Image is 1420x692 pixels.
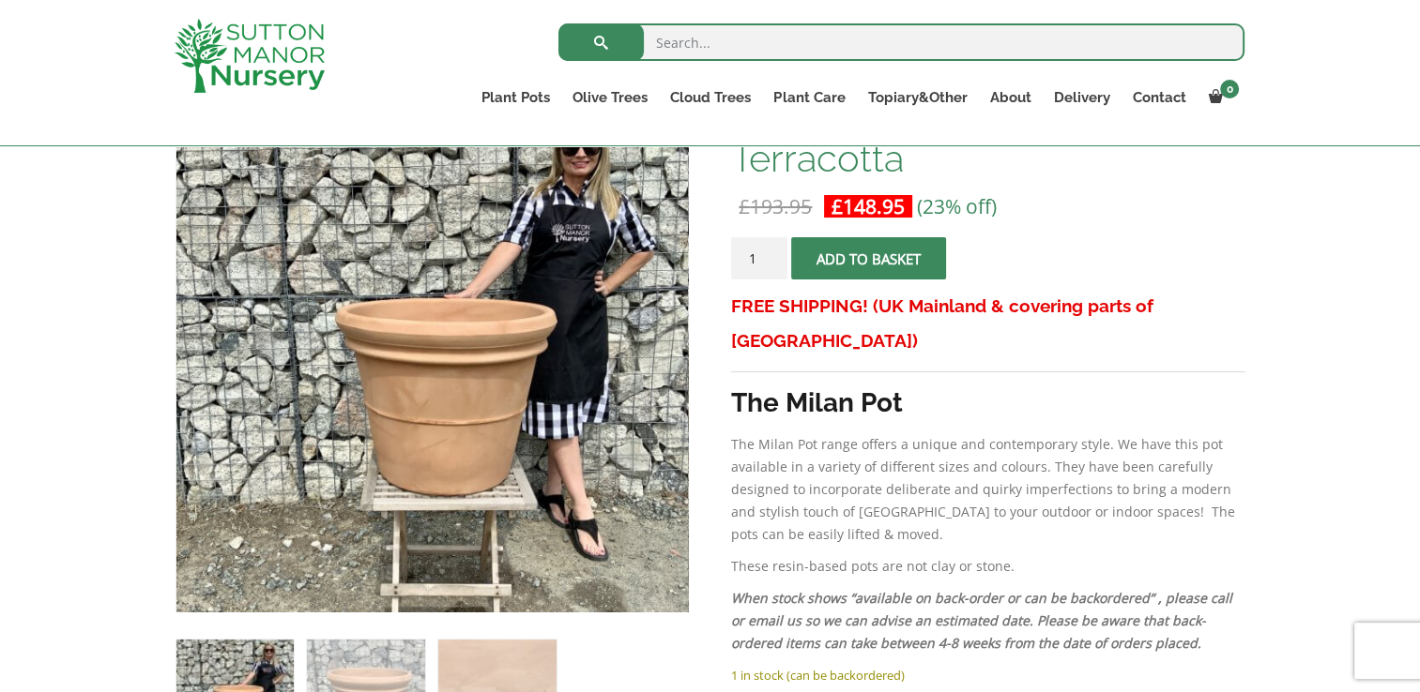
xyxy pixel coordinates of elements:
span: £ [832,193,843,219]
span: 0 [1220,80,1239,98]
h1: The Milan Pot 65 Colour Terracotta [731,99,1244,178]
a: 0 [1197,84,1244,111]
bdi: 193.95 [739,193,812,219]
a: Plant Care [762,84,856,111]
input: Search... [558,23,1244,61]
a: Cloud Trees [659,84,762,111]
h3: FREE SHIPPING! (UK Mainland & covering parts of [GEOGRAPHIC_DATA]) [731,289,1244,358]
a: Delivery [1042,84,1121,111]
span: £ [739,193,750,219]
span: (23% off) [917,193,997,219]
img: logo [175,19,325,93]
p: 1 in stock (can be backordered) [731,664,1244,686]
a: About [978,84,1042,111]
a: Olive Trees [561,84,659,111]
a: Topiary&Other [856,84,978,111]
p: These resin-based pots are not clay or stone. [731,555,1244,578]
a: Contact [1121,84,1197,111]
bdi: 148.95 [832,193,905,219]
em: When stock shows “available on back-order or can be backordered” , please call or email us so we ... [731,589,1232,652]
button: Add to basket [791,237,946,279]
p: The Milan Pot range offers a unique and contemporary style. We have this pot available in a varie... [731,433,1244,546]
input: Product quantity [731,237,787,279]
a: Plant Pots [470,84,561,111]
strong: The Milan Pot [731,387,903,418]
